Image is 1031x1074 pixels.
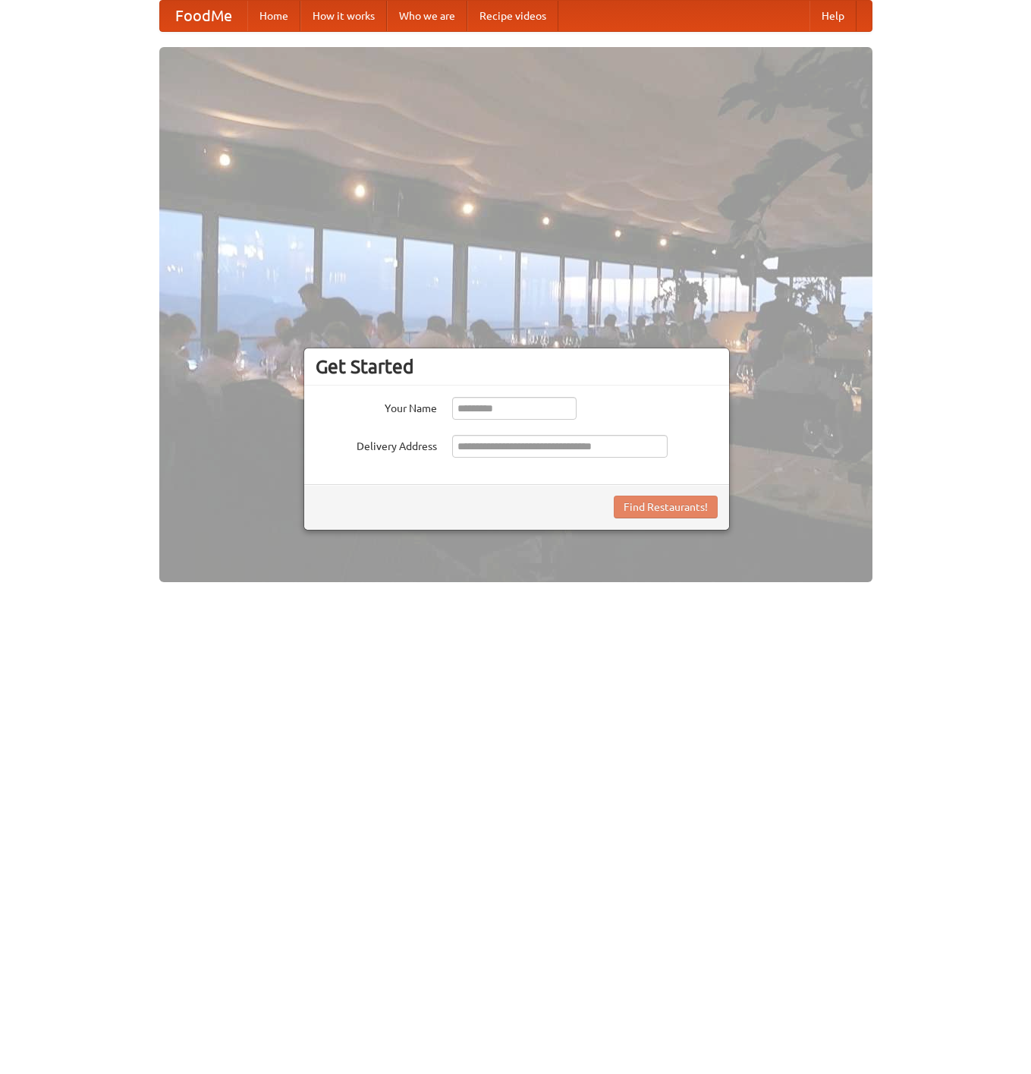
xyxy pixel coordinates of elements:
[387,1,467,31] a: Who we are
[316,397,437,416] label: Your Name
[316,355,718,378] h3: Get Started
[614,496,718,518] button: Find Restaurants!
[809,1,857,31] a: Help
[160,1,247,31] a: FoodMe
[247,1,300,31] a: Home
[316,435,437,454] label: Delivery Address
[467,1,558,31] a: Recipe videos
[300,1,387,31] a: How it works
